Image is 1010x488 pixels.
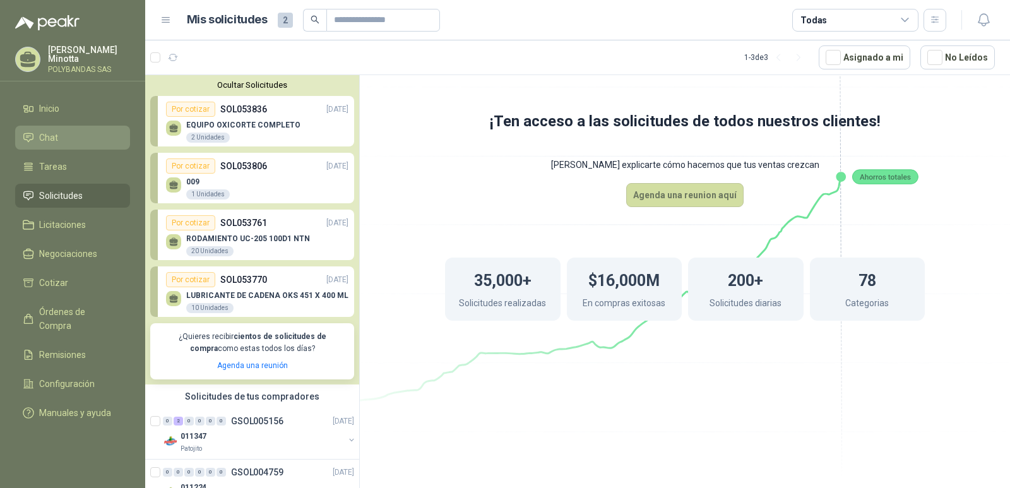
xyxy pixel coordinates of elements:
[220,159,267,173] p: SOL053806
[190,332,326,353] b: cientos de solicitudes de compra
[206,417,215,426] div: 0
[186,303,234,313] div: 10 Unidades
[48,45,130,63] p: [PERSON_NAME] Minotta
[163,414,357,454] a: 0 2 0 0 0 0 GSOL005156[DATE] Company Logo011347Patojito
[39,131,58,145] span: Chat
[278,13,293,28] span: 2
[326,217,348,229] p: [DATE]
[150,153,354,203] a: Por cotizarSOL053806[DATE] 0091 Unidades
[326,274,348,286] p: [DATE]
[15,343,130,367] a: Remisiones
[459,296,546,313] p: Solicitudes realizadas
[217,468,226,477] div: 0
[800,13,827,27] div: Todas
[217,361,288,370] a: Agenda una reunión
[217,417,226,426] div: 0
[15,184,130,208] a: Solicitudes
[186,291,348,300] p: LUBRICANTE DE CADENA OKS 451 X 400 ML
[174,468,183,477] div: 0
[15,242,130,266] a: Negociaciones
[710,296,781,313] p: Solicitudes diarias
[166,215,215,230] div: Por cotizar
[231,417,283,426] p: GSOL005156
[15,213,130,237] a: Licitaciones
[166,102,215,117] div: Por cotizar
[15,401,130,425] a: Manuales y ayuda
[150,210,354,260] a: Por cotizarSOL053761[DATE] RODAMIENTO UC-205 100D1 NTN20 Unidades
[39,218,86,232] span: Licitaciones
[231,468,283,477] p: GSOL004759
[39,305,118,333] span: Órdenes de Compra
[39,189,83,203] span: Solicitudes
[220,273,267,287] p: SOL053770
[15,271,130,295] a: Cotizar
[48,66,130,73] p: POLYBANDAS SAS
[186,189,230,199] div: 1 Unidades
[166,158,215,174] div: Por cotizar
[186,177,230,186] p: 009
[158,331,347,355] p: ¿Quieres recibir como estas todos los días?
[145,75,359,384] div: Ocultar SolicitudesPor cotizarSOL053836[DATE] EQUIPO OXICORTE COMPLETO2 UnidadesPor cotizarSOL053...
[15,372,130,396] a: Configuración
[326,104,348,116] p: [DATE]
[150,266,354,317] a: Por cotizarSOL053770[DATE] LUBRICANTE DE CADENA OKS 451 X 400 ML10 Unidades
[15,155,130,179] a: Tareas
[195,468,205,477] div: 0
[39,348,86,362] span: Remisiones
[583,296,665,313] p: En compras exitosas
[163,417,172,426] div: 0
[195,417,205,426] div: 0
[181,444,202,454] p: Patojito
[326,160,348,172] p: [DATE]
[39,160,67,174] span: Tareas
[39,276,68,290] span: Cotizar
[220,216,267,230] p: SOL053761
[145,384,359,408] div: Solicitudes de tus compradores
[15,126,130,150] a: Chat
[626,183,744,207] button: Agenda una reunion aquí
[744,47,809,68] div: 1 - 3 de 3
[728,265,763,293] h1: 200+
[333,415,354,427] p: [DATE]
[181,430,206,442] p: 011347
[39,247,97,261] span: Negociaciones
[474,265,532,293] h1: 35,000+
[186,133,230,143] div: 2 Unidades
[819,45,910,69] button: Asignado a mi
[39,102,59,116] span: Inicio
[166,272,215,287] div: Por cotizar
[15,15,80,30] img: Logo peakr
[186,246,234,256] div: 20 Unidades
[163,434,178,449] img: Company Logo
[163,468,172,477] div: 0
[186,121,300,129] p: EQUIPO OXICORTE COMPLETO
[858,265,876,293] h1: 78
[174,417,183,426] div: 2
[15,300,130,338] a: Órdenes de Compra
[39,406,111,420] span: Manuales y ayuda
[920,45,995,69] button: No Leídos
[311,15,319,24] span: search
[845,296,889,313] p: Categorias
[588,265,660,293] h1: $16,000M
[187,11,268,29] h1: Mis solicitudes
[206,468,215,477] div: 0
[15,97,130,121] a: Inicio
[39,377,95,391] span: Configuración
[333,466,354,478] p: [DATE]
[220,102,267,116] p: SOL053836
[184,417,194,426] div: 0
[186,234,310,243] p: RODAMIENTO UC-205 100D1 NTN
[184,468,194,477] div: 0
[150,80,354,90] button: Ocultar Solicitudes
[150,96,354,146] a: Por cotizarSOL053836[DATE] EQUIPO OXICORTE COMPLETO2 Unidades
